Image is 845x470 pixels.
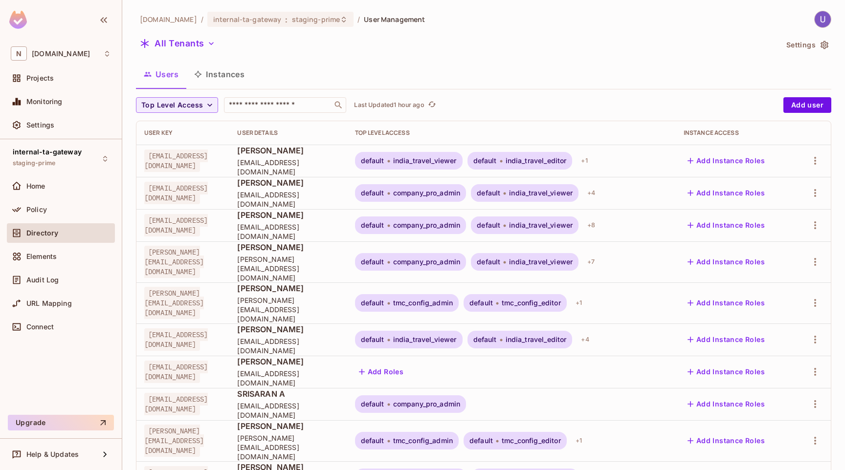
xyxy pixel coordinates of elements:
[469,299,493,307] span: default
[469,437,493,445] span: default
[237,356,339,367] span: [PERSON_NAME]
[782,37,831,53] button: Settings
[26,182,45,190] span: Home
[9,11,27,29] img: SReyMgAAAABJRU5ErkJggg==
[393,336,457,343] span: india_travel_viewer
[506,157,567,165] span: india_travel_editor
[509,221,573,229] span: india_travel_viewer
[684,433,769,449] button: Add Instance Roles
[361,336,384,343] span: default
[186,62,252,86] button: Instances
[361,157,384,165] span: default
[237,242,339,253] span: [PERSON_NAME]
[502,299,561,307] span: tmc_config_editor
[426,99,438,111] button: refresh
[815,11,831,27] img: Uday Kanagala
[237,190,339,209] span: [EMAIL_ADDRESS][DOMAIN_NAME]
[144,182,208,204] span: [EMAIL_ADDRESS][DOMAIN_NAME]
[26,253,57,260] span: Elements
[684,129,786,137] div: Instance Access
[26,74,54,82] span: Projects
[26,121,54,129] span: Settings
[237,401,339,420] span: [EMAIL_ADDRESS][DOMAIN_NAME]
[237,388,339,399] span: SRISARAN A
[237,129,339,137] div: User Details
[13,148,82,156] span: internal-ta-gateway
[144,425,204,457] span: [PERSON_NAME][EMAIL_ADDRESS][DOMAIN_NAME]
[11,46,27,61] span: N
[393,437,453,445] span: tmc_config_admin
[237,337,339,355] span: [EMAIL_ADDRESS][DOMAIN_NAME]
[684,254,769,270] button: Add Instance Roles
[684,153,769,169] button: Add Instance Roles
[393,400,461,408] span: company_pro_admin
[361,400,384,408] span: default
[285,16,288,23] span: :
[237,324,339,335] span: [PERSON_NAME]
[577,332,593,347] div: + 4
[237,433,339,461] span: [PERSON_NAME][EMAIL_ADDRESS][DOMAIN_NAME]
[506,336,567,343] span: india_travel_editor
[201,15,203,24] li: /
[141,99,203,111] span: Top Level Access
[213,15,282,24] span: internal-ta-gateway
[473,157,497,165] span: default
[144,150,208,172] span: [EMAIL_ADDRESS][DOMAIN_NAME]
[237,255,339,282] span: [PERSON_NAME][EMAIL_ADDRESS][DOMAIN_NAME]
[684,295,769,311] button: Add Instance Roles
[144,246,204,278] span: [PERSON_NAME][EMAIL_ADDRESS][DOMAIN_NAME]
[361,221,384,229] span: default
[26,229,58,237] span: Directory
[144,129,222,137] div: User Key
[355,129,668,137] div: Top Level Access
[237,296,339,323] span: [PERSON_NAME][EMAIL_ADDRESS][DOMAIN_NAME]
[473,336,497,343] span: default
[783,97,831,113] button: Add user
[428,100,436,110] span: refresh
[144,361,208,383] span: [EMAIL_ADDRESS][DOMAIN_NAME]
[13,159,55,167] span: staging-prime
[292,15,340,24] span: staging-prime
[26,98,63,106] span: Monitoring
[237,158,339,176] span: [EMAIL_ADDRESS][DOMAIN_NAME]
[502,437,561,445] span: tmc_config_editor
[237,210,339,220] span: [PERSON_NAME]
[355,364,408,380] button: Add Roles
[237,222,339,241] span: [EMAIL_ADDRESS][DOMAIN_NAME]
[361,189,384,197] span: default
[393,189,461,197] span: company_pro_admin
[477,189,500,197] span: default
[583,217,599,233] div: + 8
[26,276,59,284] span: Audit Log
[26,299,72,307] span: URL Mapping
[577,153,591,169] div: + 1
[8,415,114,430] button: Upgrade
[26,206,47,214] span: Policy
[361,258,384,266] span: default
[237,177,339,188] span: [PERSON_NAME]
[144,214,208,236] span: [EMAIL_ADDRESS][DOMAIN_NAME]
[361,299,384,307] span: default
[509,189,573,197] span: india_travel_viewer
[237,421,339,431] span: [PERSON_NAME]
[144,393,208,415] span: [EMAIL_ADDRESS][DOMAIN_NAME]
[684,332,769,347] button: Add Instance Roles
[140,15,197,24] span: the active workspace
[136,36,219,51] button: All Tenants
[583,185,599,201] div: + 4
[136,62,186,86] button: Users
[477,221,500,229] span: default
[424,99,438,111] span: Click to refresh data
[684,217,769,233] button: Add Instance Roles
[136,97,218,113] button: Top Level Access
[393,157,457,165] span: india_travel_viewer
[393,258,461,266] span: company_pro_admin
[509,258,573,266] span: india_travel_viewer
[144,328,208,351] span: [EMAIL_ADDRESS][DOMAIN_NAME]
[477,258,500,266] span: default
[237,283,339,294] span: [PERSON_NAME]
[393,221,461,229] span: company_pro_admin
[364,15,425,24] span: User Management
[572,295,586,311] div: + 1
[237,369,339,387] span: [EMAIL_ADDRESS][DOMAIN_NAME]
